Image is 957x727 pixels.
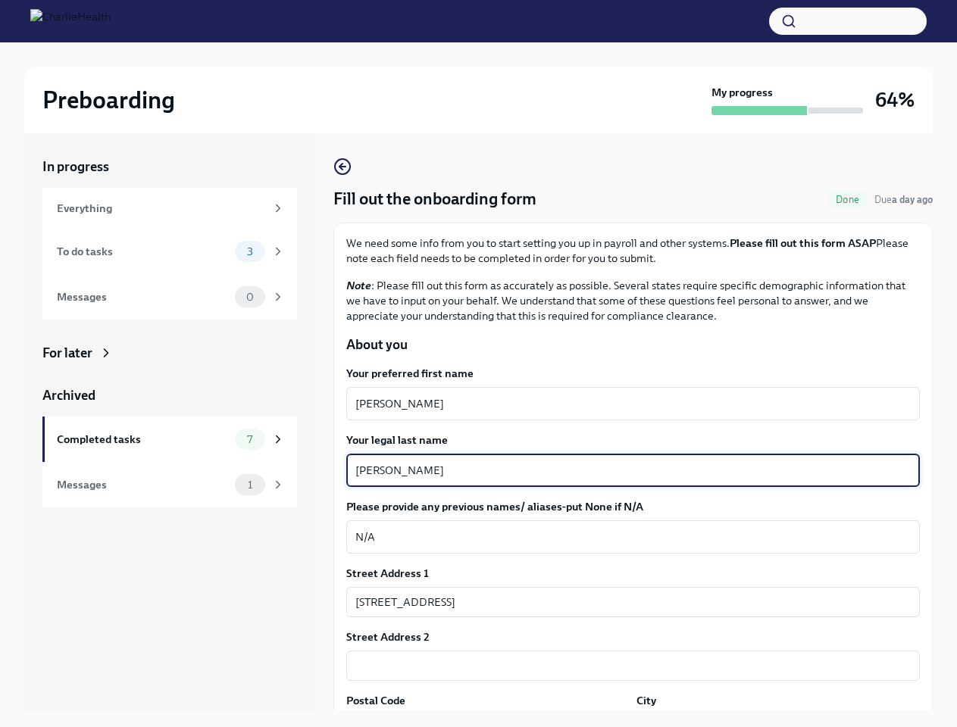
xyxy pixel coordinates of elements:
[42,274,297,320] a: Messages0
[42,158,297,176] a: In progress
[238,246,262,257] span: 3
[57,200,265,217] div: Everything
[238,434,261,445] span: 7
[346,499,920,514] label: Please provide any previous names/ aliases-put None if N/A
[355,395,911,413] textarea: [PERSON_NAME]
[355,528,911,546] textarea: N/A
[42,417,297,462] a: Completed tasks7
[30,9,111,33] img: CharlieHealth
[42,229,297,274] a: To do tasks3
[355,461,911,479] textarea: [PERSON_NAME]
[57,476,229,493] div: Messages
[636,693,656,708] label: City
[892,194,933,205] strong: a day ago
[346,366,920,381] label: Your preferred first name
[875,86,915,114] h3: 64%
[42,462,297,507] a: Messages1
[827,194,868,205] span: Done
[874,192,933,207] span: August 17th, 2025 06:00
[711,85,773,100] strong: My progress
[346,432,920,448] label: Your legal last name
[346,236,920,266] p: We need some info from you to start setting you up in payroll and other systems. Please note each...
[42,344,92,362] div: For later
[346,629,430,644] label: Street Address 2
[42,344,297,362] a: For later
[57,431,229,448] div: Completed tasks
[346,335,920,354] p: About you
[333,188,536,211] h4: Fill out the onboarding form
[42,188,297,229] a: Everything
[346,693,405,708] label: Postal Code
[346,279,371,292] strong: Note
[730,236,876,250] strong: Please fill out this form ASAP
[239,479,261,491] span: 1
[874,194,933,205] span: Due
[42,85,175,115] h2: Preboarding
[57,243,229,260] div: To do tasks
[42,386,297,404] a: Archived
[237,292,263,303] span: 0
[346,566,429,581] label: Street Address 1
[57,289,229,305] div: Messages
[346,278,920,323] p: : Please fill out this form as accurately as possible. Several states require specific demographi...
